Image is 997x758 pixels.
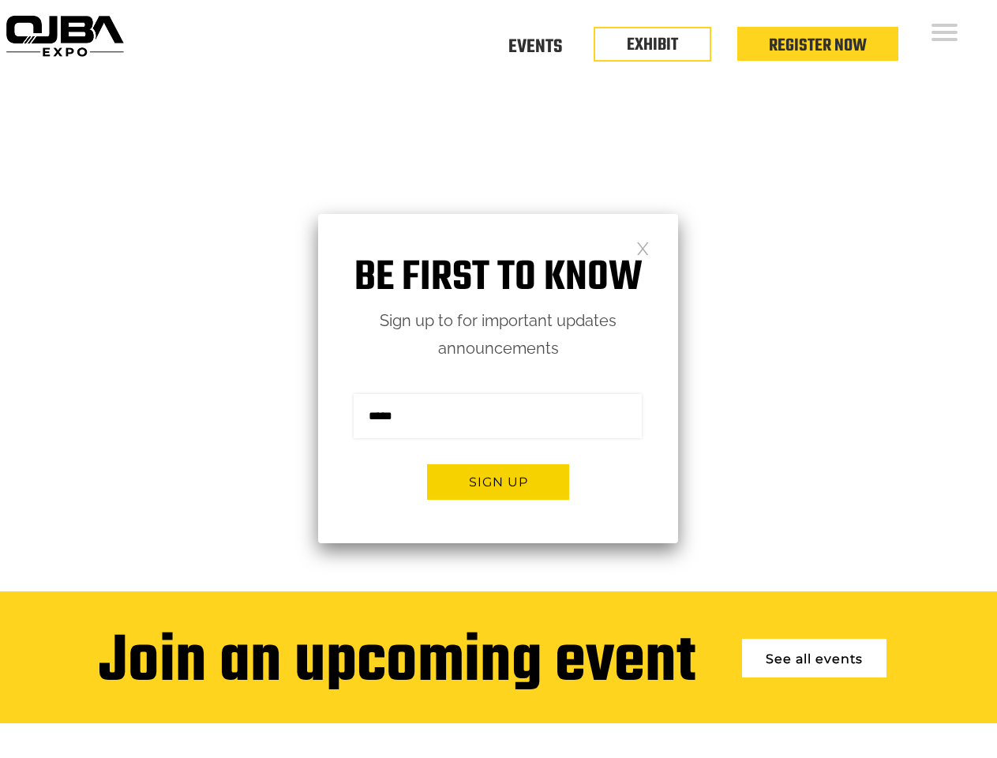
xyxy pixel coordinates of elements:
[627,32,678,58] a: EXHIBIT
[742,639,886,677] a: See all events
[769,32,867,59] a: Register Now
[99,627,695,700] div: Join an upcoming event
[636,241,650,254] a: Close
[427,464,569,500] button: Sign up
[318,307,678,362] p: Sign up to for important updates announcements
[318,253,678,303] h1: Be first to know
